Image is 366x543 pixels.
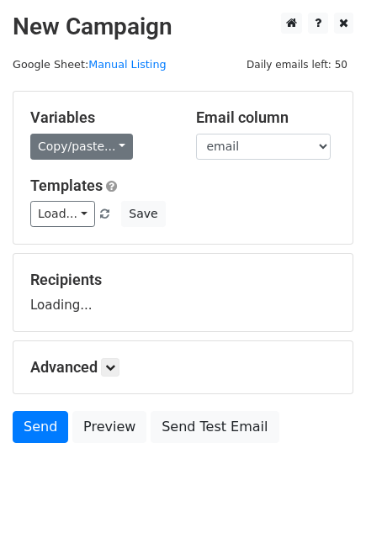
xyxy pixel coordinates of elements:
a: Load... [30,201,95,227]
h5: Advanced [30,358,336,377]
h2: New Campaign [13,13,353,41]
span: Daily emails left: 50 [241,55,353,74]
a: Manual Listing [88,58,166,71]
a: Send [13,411,68,443]
a: Copy/paste... [30,134,133,160]
h5: Variables [30,108,171,127]
a: Preview [72,411,146,443]
h5: Email column [196,108,337,127]
a: Send Test Email [151,411,278,443]
a: Templates [30,177,103,194]
h5: Recipients [30,271,336,289]
small: Google Sheet: [13,58,167,71]
a: Daily emails left: 50 [241,58,353,71]
button: Save [121,201,165,227]
div: Loading... [30,271,336,314]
